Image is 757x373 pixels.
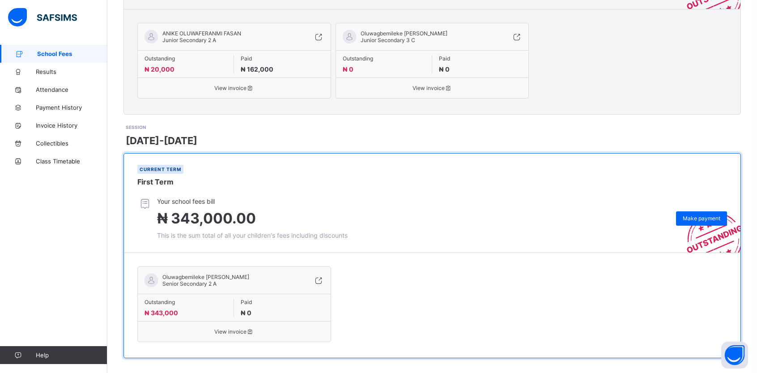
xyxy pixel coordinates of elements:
span: Make payment [683,215,720,222]
span: Class Timetable [36,158,107,165]
span: Outstanding [343,55,425,62]
span: ₦ 343,000 [145,309,178,317]
span: Invoice History [36,122,107,129]
span: Current term [140,167,181,172]
span: Junior Secondary 2 A [162,37,216,43]
span: Results [36,68,107,75]
button: Open asap [721,342,748,369]
span: School Fees [37,50,107,57]
span: ANIKE OLUWAFERANMI FASAN [162,30,241,37]
span: Oluwagbemileke [PERSON_NAME] [361,30,447,37]
span: Junior Secondary 3 C [361,37,415,43]
span: View invoice [145,328,324,335]
span: Collectibles [36,140,107,147]
span: ₦ 343,000.00 [157,210,256,227]
img: safsims [8,8,77,27]
span: ₦ 0 [439,65,450,73]
span: Oluwagbemileke [PERSON_NAME] [162,274,249,280]
span: ₦ 0 [343,65,353,73]
span: Paid [439,55,522,62]
span: ₦ 162,000 [241,65,273,73]
span: Senior Secondary 2 A [162,280,217,287]
span: Your school fees bill [157,197,348,205]
span: ₦ 20,000 [145,65,174,73]
span: Outstanding [145,55,227,62]
span: Outstanding [145,299,227,305]
img: outstanding-stamp.3c148f88c3ebafa6da95868fa43343a1.svg [676,202,740,253]
span: View invoice [145,85,324,91]
span: This is the sum total of all your children's fees including discounts [157,232,348,239]
span: [DATE]-[DATE] [126,135,197,146]
span: Help [36,352,107,359]
span: Paid [241,55,323,62]
span: First Term [137,177,174,186]
span: Payment History [36,104,107,111]
span: SESSION [126,124,146,130]
span: Attendance [36,86,107,93]
span: View invoice [343,85,522,91]
span: ₦ 0 [241,309,251,317]
span: Paid [241,299,323,305]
